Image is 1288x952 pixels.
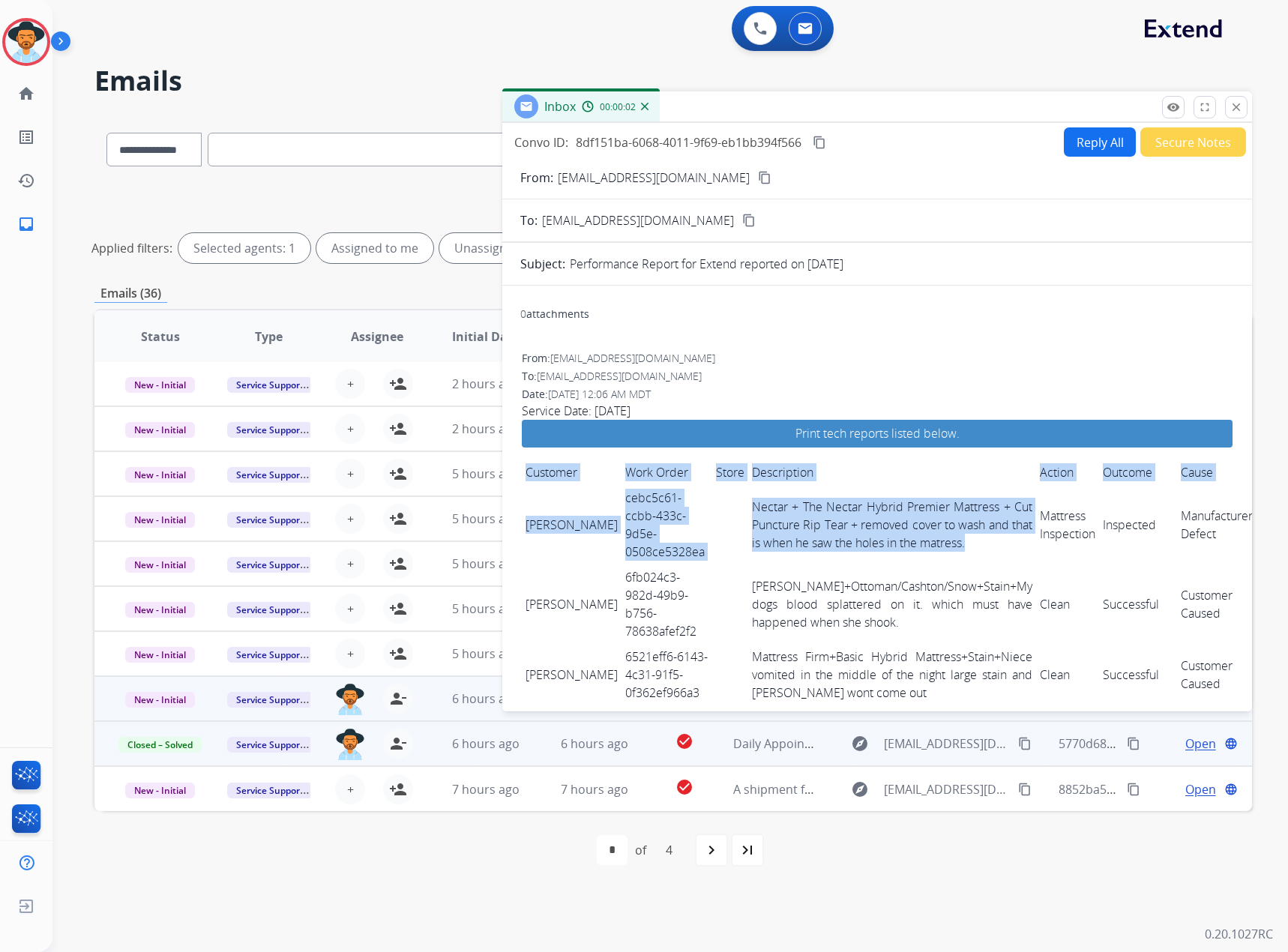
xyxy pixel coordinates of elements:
a: Print tech reports listed below. [522,420,1233,448]
mat-icon: remove_red_eye [1167,100,1180,114]
span: 8df151ba-6068-4011-9f69-eb1bb394f566 [576,134,801,151]
mat-icon: content_copy [742,214,756,227]
span: + [347,420,354,438]
mat-icon: person_remove [389,735,407,753]
span: Open [1185,735,1216,753]
mat-icon: list_alt [17,128,35,146]
td: Outcome [1099,460,1177,485]
a: cebc5c61-ccbb-433c-9d5e-0508ce5328ea [625,489,705,560]
mat-icon: person_remove [389,690,407,708]
span: New - Initial [125,557,195,573]
button: + [335,414,365,444]
span: Initial Date [452,328,520,346]
mat-icon: explore [851,780,869,798]
span: Service Support [227,692,313,708]
span: 5 hours ago [452,466,520,482]
span: 5770d68c-35c1-46e8-b1fe-e35b2eb7a974 [1059,735,1288,752]
span: Service Support [227,783,313,798]
span: 00:00:02 [600,101,636,113]
span: New - Initial [125,692,195,708]
mat-icon: check_circle [675,732,693,750]
mat-icon: content_copy [1127,737,1140,750]
button: + [335,774,365,804]
img: agent-avatar [335,684,365,715]
span: A shipment from order SH-AVN-475731 is on the way [733,781,1031,798]
img: agent-avatar [335,729,365,760]
span: New - Initial [125,783,195,798]
mat-icon: person_add [389,420,407,438]
p: Performance Report for Extend reported on [DATE] [570,255,843,273]
mat-icon: person_add [389,375,407,393]
button: + [335,504,365,534]
span: 5 hours ago [452,645,520,662]
span: 6 hours ago [561,735,628,752]
span: [DATE] 12:06 AM MDT [548,387,651,401]
mat-icon: content_copy [813,136,826,149]
span: Service Support [227,422,313,438]
span: Service Support [227,602,313,618]
span: Service Support [227,377,313,393]
td: Work Order [622,460,712,485]
mat-icon: navigate_next [702,841,720,859]
button: + [335,639,365,669]
span: New - Initial [125,377,195,393]
button: Reply All [1064,127,1136,157]
span: 5 hours ago [452,510,520,527]
span: New - Initial [125,647,195,663]
span: Inbox [544,98,576,115]
span: 2 hours ago [452,376,520,392]
mat-icon: content_copy [1018,783,1032,796]
span: 5 hours ago [452,555,520,572]
td: Cause [1177,460,1257,485]
h3: Service Date: [DATE] [522,402,1233,420]
span: Service Support [227,557,313,573]
span: Service Support [227,467,313,483]
div: attachments [520,307,589,322]
mat-icon: language [1224,783,1238,796]
td: Description [748,460,1036,485]
div: Assigned to me [316,233,433,263]
td: Action [1036,460,1099,485]
mat-icon: content_copy [1018,737,1032,750]
span: 7 hours ago [561,781,628,798]
span: New - Initial [125,602,195,618]
span: Type [255,328,283,346]
div: From: [522,351,1233,366]
p: From: [520,169,553,187]
div: To: [522,369,1233,384]
td: Mattress Inspection [1036,485,1099,564]
mat-icon: history [17,172,35,190]
span: Daily Appointment Report for Extend on [DATE] [733,735,1001,752]
mat-icon: person_add [389,510,407,528]
a: Successful [1103,596,1159,612]
p: Emails (36) [94,284,167,303]
span: Status [141,328,180,346]
a: Successful [1103,666,1159,683]
a: Inspected [1103,516,1156,533]
div: 4 [654,835,684,865]
img: avatar [5,21,47,63]
button: + [335,459,365,489]
td: [PERSON_NAME]+Ottoman/Cashton/Snow+Stain+My dogs blood splattered on it. which must have happened... [748,564,1036,644]
span: New - Initial [125,422,195,438]
p: Applied filters: [91,239,172,257]
button: + [335,549,365,579]
td: Nectar + The Nectar Hybrid Premier Mattress + Cut Puncture Rip Tear + removed cover to wash and t... [748,485,1036,564]
span: Service Support [227,737,313,753]
mat-icon: last_page [738,841,756,859]
mat-icon: close [1230,100,1243,114]
mat-icon: person_add [389,645,407,663]
p: [EMAIL_ADDRESS][DOMAIN_NAME] [558,169,750,187]
a: 6fb024c3-982d-49b9-b756-78638afef2f2 [625,569,696,639]
div: Selected agents: 1 [178,233,310,263]
td: Manufacturer Defect [1177,485,1257,564]
span: [EMAIL_ADDRESS][DOMAIN_NAME] [537,369,702,383]
span: + [347,600,354,618]
mat-icon: content_copy [758,171,771,184]
td: [PERSON_NAME] [522,644,622,705]
mat-icon: explore [851,735,869,753]
span: + [347,510,354,528]
span: Open [1185,780,1216,798]
a: 6521eff6-6143-4c31-91f5-0f362ef966a3 [625,648,708,701]
mat-icon: language [1224,737,1238,750]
